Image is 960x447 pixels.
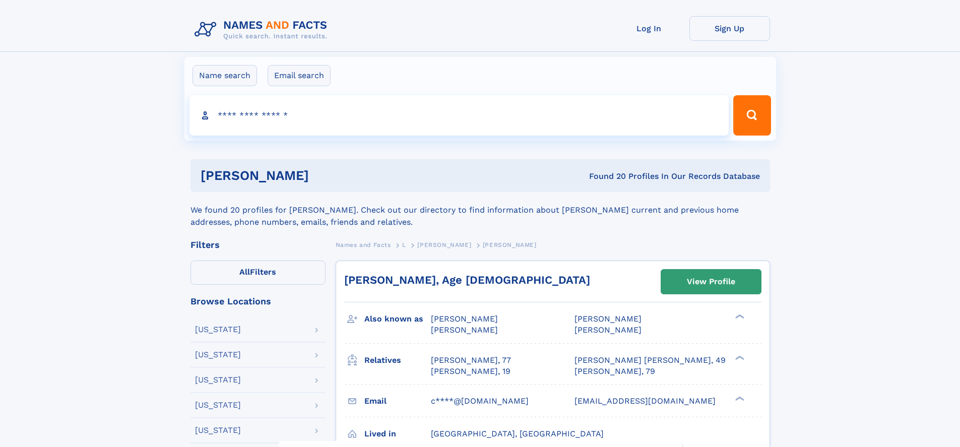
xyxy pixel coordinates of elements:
div: [US_STATE] [195,426,241,434]
div: Browse Locations [190,297,326,306]
img: Logo Names and Facts [190,16,336,43]
div: [US_STATE] [195,401,241,409]
a: [PERSON_NAME] [417,238,471,251]
span: [GEOGRAPHIC_DATA], [GEOGRAPHIC_DATA] [431,429,604,438]
h3: Email [364,393,431,410]
span: [PERSON_NAME] [431,314,498,324]
h3: Also known as [364,310,431,328]
div: ❯ [733,313,745,320]
a: [PERSON_NAME], 19 [431,366,510,377]
div: [US_STATE] [195,376,241,384]
div: ❯ [733,354,745,361]
a: L [402,238,406,251]
div: Filters [190,240,326,249]
span: [PERSON_NAME] [483,241,537,248]
span: All [239,267,250,277]
a: [PERSON_NAME], Age [DEMOGRAPHIC_DATA] [344,274,590,286]
label: Email search [268,65,331,86]
label: Filters [190,261,326,285]
a: [PERSON_NAME], 79 [574,366,655,377]
a: Log In [609,16,689,41]
span: [PERSON_NAME] [417,241,471,248]
label: Name search [193,65,257,86]
span: [PERSON_NAME] [431,325,498,335]
span: L [402,241,406,248]
div: [US_STATE] [195,351,241,359]
a: [PERSON_NAME], 77 [431,355,511,366]
h3: Lived in [364,425,431,442]
div: Found 20 Profiles In Our Records Database [449,171,760,182]
div: [US_STATE] [195,326,241,334]
div: View Profile [687,270,735,293]
div: We found 20 profiles for [PERSON_NAME]. Check out our directory to find information about [PERSON... [190,192,770,228]
a: [PERSON_NAME] [PERSON_NAME], 49 [574,355,726,366]
span: [PERSON_NAME] [574,325,642,335]
input: search input [189,95,729,136]
div: ❯ [733,395,745,402]
h3: Relatives [364,352,431,369]
span: [PERSON_NAME] [574,314,642,324]
h1: [PERSON_NAME] [201,169,449,182]
span: [EMAIL_ADDRESS][DOMAIN_NAME] [574,396,716,406]
a: Sign Up [689,16,770,41]
button: Search Button [733,95,771,136]
a: View Profile [661,270,761,294]
a: Names and Facts [336,238,391,251]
